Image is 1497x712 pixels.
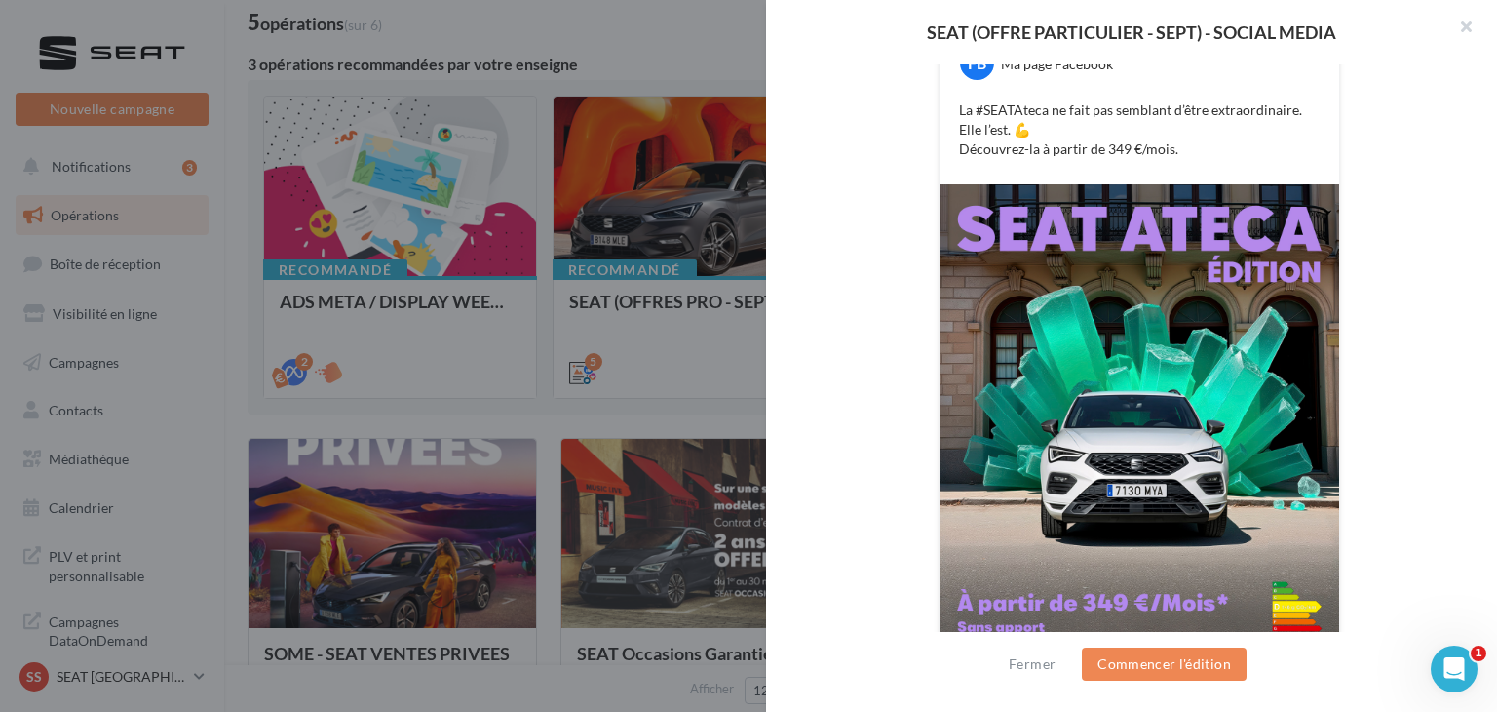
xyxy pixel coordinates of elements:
button: Commencer l'édition [1082,648,1247,681]
button: Fermer [1001,653,1063,676]
iframe: Intercom live chat [1431,646,1478,692]
div: Ma page Facebook [1001,55,1113,74]
p: La #SEATAteca ne fait pas semblant d’être extraordinaire. Elle l’est. 💪 Découvrez-la à partir de ... [959,100,1320,159]
div: SEAT (OFFRE PARTICULIER - SEPT) - SOCIAL MEDIA [797,23,1466,41]
span: 1 [1471,646,1486,661]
